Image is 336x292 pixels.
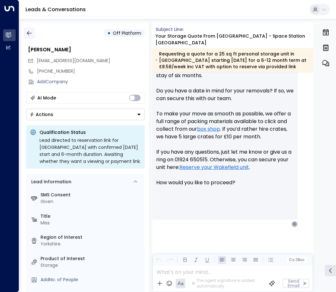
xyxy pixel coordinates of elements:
[30,112,53,117] div: Actions
[155,256,163,264] button: Undo
[113,30,141,36] span: Off Platform
[289,258,304,262] span: Cc Bcc
[40,241,142,247] div: Yorkshire
[26,109,145,120] button: Actions
[26,109,145,120] div: Button group with a nested menu
[156,51,310,70] div: Requesting a quote for a 25 sq ft personal storage unit in [GEOGRAPHIC_DATA] starting [DATE] for ...
[295,258,296,262] span: |
[179,164,249,171] a: Reserve your Wakefield unit
[37,57,110,64] span: csavin31@yahoo.com
[166,256,174,264] button: Redo
[156,33,313,46] div: Your storage quote from [GEOGRAPHIC_DATA] - Space Station [GEOGRAPHIC_DATA]
[29,179,71,185] div: Lead Information
[40,213,142,220] label: Title
[287,257,307,263] button: Cc|Bcc
[40,234,142,241] label: Region of Interest
[37,57,110,64] span: [EMAIL_ADDRESS][DOMAIN_NAME]
[28,46,145,54] div: [PERSON_NAME]
[291,221,298,227] div: C
[40,192,142,198] label: SMS Consent
[40,198,142,205] div: Given
[37,68,145,75] div: [PHONE_NUMBER]
[192,278,264,289] div: The agent signature is added automatically
[197,125,220,133] a: box shop
[156,26,184,33] span: Subject Line:
[40,262,142,269] div: Storage
[107,27,111,39] div: •
[37,78,145,85] div: AddCompany
[26,6,86,13] a: Leads & Conversations
[37,95,56,101] div: AI Mode
[40,255,142,262] label: Product of Interest
[40,137,141,165] div: Lead directed to reservation link for [GEOGRAPHIC_DATA] with confirmed [DATE] start and 6-month d...
[40,129,141,135] p: Qualification Status
[40,276,142,283] div: AddNo. of People
[40,220,142,226] div: Miss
